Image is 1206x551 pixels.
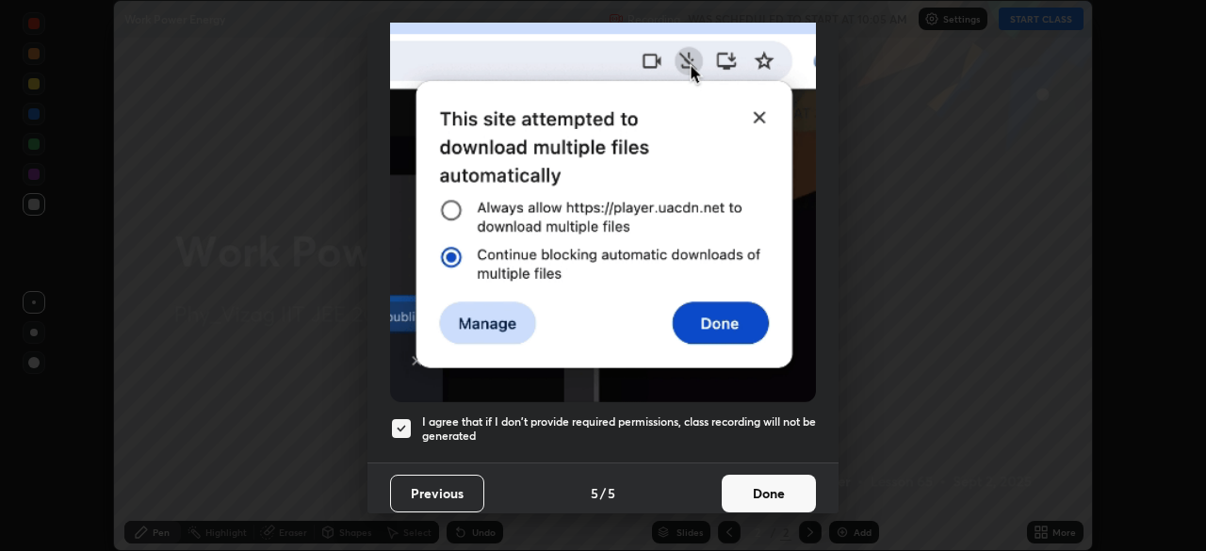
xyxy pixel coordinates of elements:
h4: 5 [591,483,598,503]
h5: I agree that if I don't provide required permissions, class recording will not be generated [422,414,816,444]
button: Done [722,475,816,512]
h4: 5 [608,483,615,503]
h4: / [600,483,606,503]
button: Previous [390,475,484,512]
